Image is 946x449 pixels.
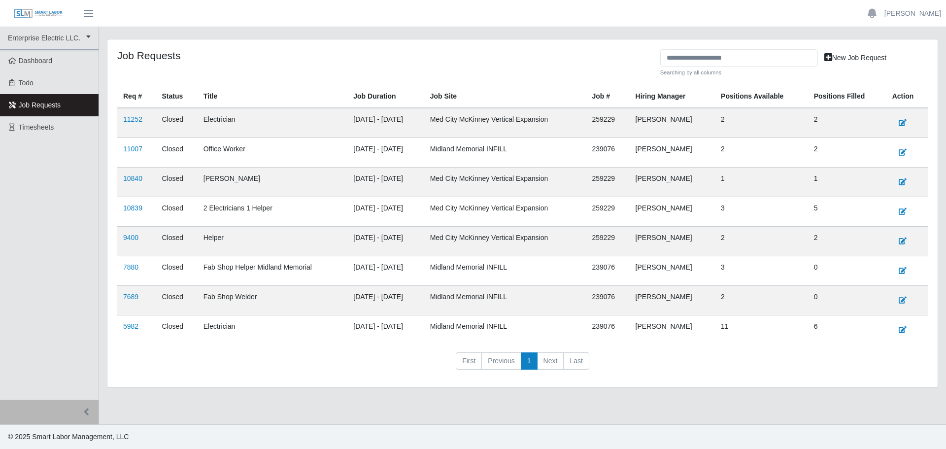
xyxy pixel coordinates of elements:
[156,315,197,345] td: Closed
[715,85,808,108] th: Positions Available
[347,256,424,285] td: [DATE] - [DATE]
[198,85,348,108] th: Title
[715,197,808,226] td: 3
[123,174,142,182] a: 10840
[19,79,34,87] span: Todo
[117,85,156,108] th: Req #
[808,108,886,138] td: 2
[808,85,886,108] th: Positions Filled
[424,285,586,315] td: Midland Memorial INFILL
[19,123,54,131] span: Timesheets
[715,315,808,345] td: 11
[818,49,893,67] a: New Job Request
[19,101,61,109] span: Job Requests
[424,315,586,345] td: Midland Memorial INFILL
[156,167,197,197] td: Closed
[156,226,197,256] td: Closed
[630,256,715,285] td: [PERSON_NAME]
[198,167,348,197] td: [PERSON_NAME]
[347,226,424,256] td: [DATE] - [DATE]
[808,197,886,226] td: 5
[630,315,715,345] td: [PERSON_NAME]
[586,167,629,197] td: 259229
[630,167,715,197] td: [PERSON_NAME]
[808,256,886,285] td: 0
[424,226,586,256] td: Med City McKinney Vertical Expansion
[808,167,886,197] td: 1
[198,256,348,285] td: Fab Shop Helper Midland Memorial
[123,234,138,242] a: 9400
[521,352,538,370] a: 1
[586,138,629,167] td: 239076
[424,108,586,138] td: Med City McKinney Vertical Expansion
[117,49,653,62] h4: Job Requests
[715,285,808,315] td: 2
[123,293,138,301] a: 7689
[715,167,808,197] td: 1
[347,85,424,108] th: Job Duration
[123,322,138,330] a: 5982
[424,167,586,197] td: Med City McKinney Vertical Expansion
[347,167,424,197] td: [DATE] - [DATE]
[808,226,886,256] td: 2
[123,115,142,123] a: 11252
[424,85,586,108] th: job site
[884,8,941,19] a: [PERSON_NAME]
[156,197,197,226] td: Closed
[14,8,63,19] img: SLM Logo
[347,108,424,138] td: [DATE] - [DATE]
[156,108,197,138] td: Closed
[198,108,348,138] td: Electrician
[808,315,886,345] td: 6
[347,197,424,226] td: [DATE] - [DATE]
[808,138,886,167] td: 2
[198,226,348,256] td: Helper
[715,226,808,256] td: 2
[123,204,142,212] a: 10839
[156,85,197,108] th: Status
[586,315,629,345] td: 239076
[156,285,197,315] td: Closed
[715,108,808,138] td: 2
[715,138,808,167] td: 2
[630,197,715,226] td: [PERSON_NAME]
[630,138,715,167] td: [PERSON_NAME]
[198,138,348,167] td: Office Worker
[424,197,586,226] td: Med City McKinney Vertical Expansion
[8,433,129,441] span: © 2025 Smart Labor Management, LLC
[586,285,629,315] td: 239076
[630,108,715,138] td: [PERSON_NAME]
[808,285,886,315] td: 0
[347,315,424,345] td: [DATE] - [DATE]
[715,256,808,285] td: 3
[586,226,629,256] td: 259229
[19,57,53,65] span: Dashboard
[630,285,715,315] td: [PERSON_NAME]
[586,197,629,226] td: 259229
[198,315,348,345] td: Electrician
[424,138,586,167] td: Midland Memorial INFILL
[347,285,424,315] td: [DATE] - [DATE]
[886,85,928,108] th: Action
[123,263,138,271] a: 7880
[586,108,629,138] td: 259229
[347,138,424,167] td: [DATE] - [DATE]
[586,256,629,285] td: 239076
[117,352,928,378] nav: pagination
[156,138,197,167] td: Closed
[630,85,715,108] th: Hiring Manager
[123,145,142,153] a: 11007
[630,226,715,256] td: [PERSON_NAME]
[198,197,348,226] td: 2 Electricians 1 Helper
[156,256,197,285] td: Closed
[660,69,818,77] small: Searching by all columns
[198,285,348,315] td: Fab Shop Welder
[586,85,629,108] th: Job #
[424,256,586,285] td: Midland Memorial INFILL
